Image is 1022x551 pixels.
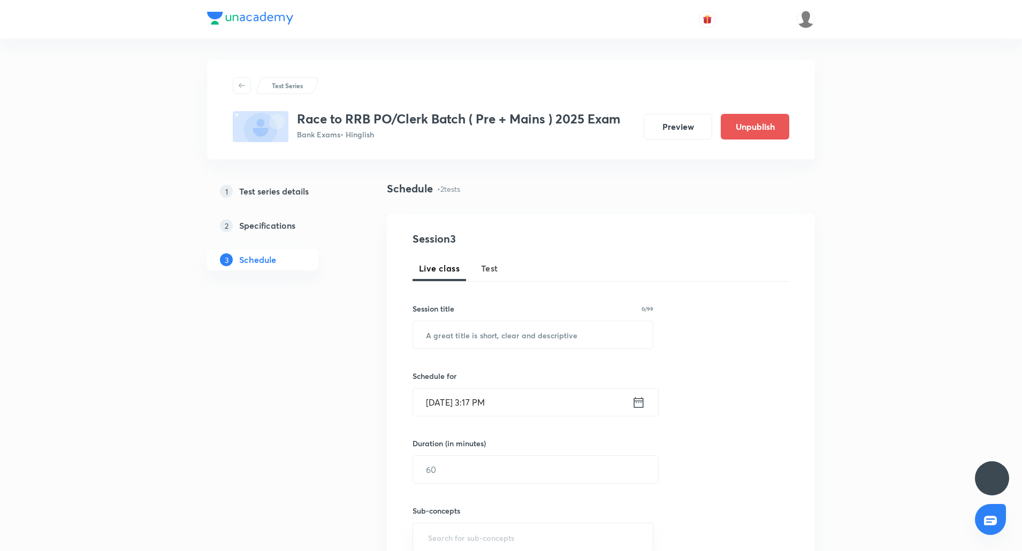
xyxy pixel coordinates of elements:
[239,253,276,266] h5: Schedule
[207,12,293,27] a: Company Logo
[644,114,712,139] button: Preview
[207,181,353,202] a: 1Test series details
[387,181,433,197] h4: Schedule
[721,114,789,139] button: Unpublish
[233,111,288,142] img: fallback-thumbnail.png
[239,185,309,198] h5: Test series details
[647,537,649,539] button: Open
[699,11,716,28] button: avatar
[207,12,293,25] img: Company Logo
[207,215,353,236] a: 2Specifications
[272,81,303,90] p: Test Series
[413,231,608,247] h4: Session 3
[703,14,712,24] img: avatar
[413,303,454,314] h6: Session title
[419,262,460,275] span: Live class
[642,306,653,312] p: 0/99
[220,185,233,198] p: 1
[426,527,640,547] input: Search for sub-concepts
[297,129,620,140] p: Bank Exams • Hinglish
[413,456,658,483] input: 60
[797,10,815,28] img: Piyush Mishra
[220,253,233,266] p: 3
[413,505,653,516] h6: Sub-concepts
[220,219,233,232] p: 2
[413,438,486,449] h6: Duration (in minutes)
[239,219,295,232] h5: Specifications
[481,262,498,275] span: Test
[413,370,653,382] h6: Schedule for
[437,183,460,195] p: • 2 tests
[986,472,998,485] img: ttu
[413,321,653,348] input: A great title is short, clear and descriptive
[297,111,620,127] h3: Race to RRB PO/Clerk Batch ( Pre + Mains ) 2025 Exam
